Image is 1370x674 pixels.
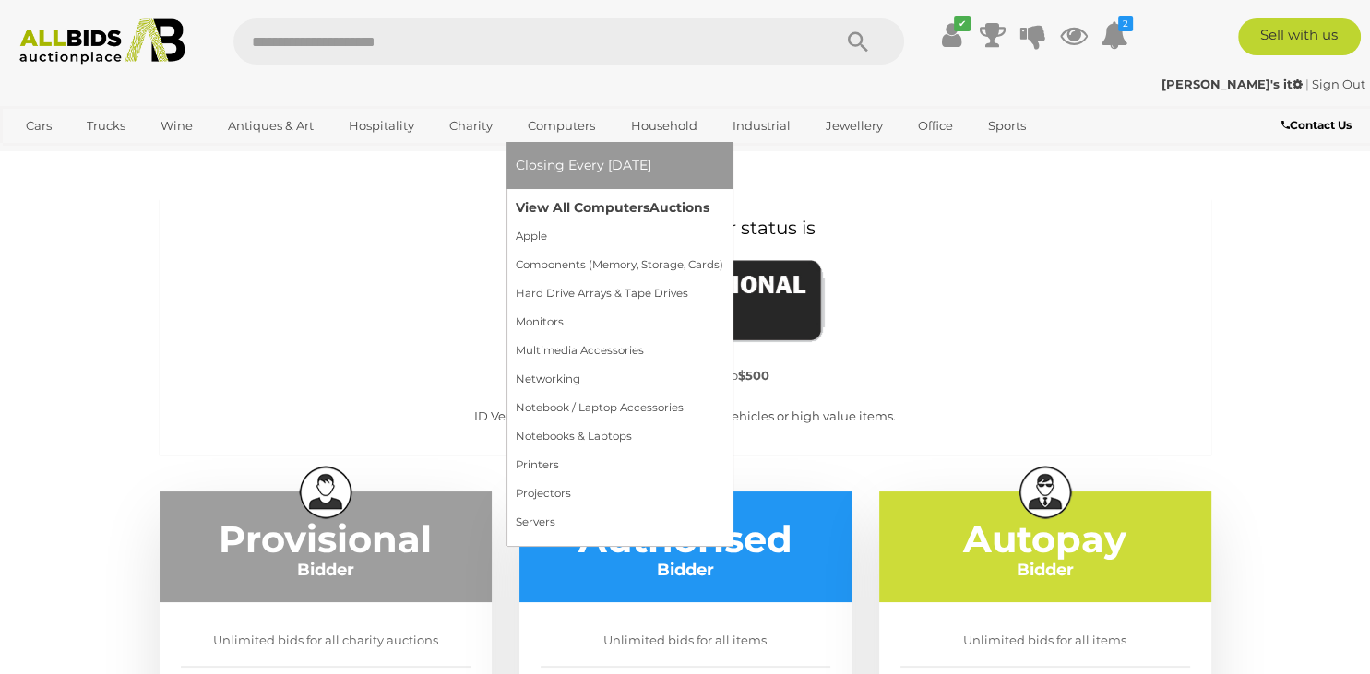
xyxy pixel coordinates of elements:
a: 2 [1101,18,1128,52]
a: [GEOGRAPHIC_DATA] [14,142,169,172]
b: Bidder [297,560,354,580]
h1: Your current bidder status is [178,218,1193,238]
img: top-small.png [1018,464,1073,519]
img: Allbids.com.au [10,18,195,65]
div: Unlimited bids for all charity auctions [181,616,471,668]
a: Contact Us [1281,115,1356,136]
a: Charity [437,111,505,141]
b: $500 [738,368,769,383]
a: Office [906,111,965,141]
span: | [1305,77,1309,91]
a: Cars [14,111,64,141]
a: Household [618,111,709,141]
b: Provisional [219,516,432,562]
p: You may only bid up to [178,365,1193,386]
i: ✔ [954,16,971,31]
button: Search [812,18,904,65]
b: Autopay [963,516,1126,562]
a: Sell with us [1238,18,1362,55]
strong: [PERSON_NAME]'s it [1162,77,1303,91]
a: Jewellery [814,111,895,141]
a: ID Verification is required to bid on motor vehicles or high value items. [474,408,896,423]
b: Bidder [657,560,714,580]
a: Trucks [75,111,137,141]
a: Sign Out [1312,77,1365,91]
a: Sports [976,111,1038,141]
a: Computers [516,111,607,141]
a: Antiques & Art [216,111,326,141]
img: low-small.png [298,464,353,519]
a: [PERSON_NAME]'s it [1162,77,1305,91]
i: 2 [1118,16,1133,31]
div: Unlimited bids for all items [541,616,830,668]
div: Unlimited bids for all items [900,616,1190,668]
b: Contact Us [1281,118,1352,132]
a: Industrial [721,111,803,141]
a: ✔ [938,18,966,52]
a: Wine [149,111,205,141]
a: Hospitality [337,111,426,141]
b: Bidder [1017,560,1074,580]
